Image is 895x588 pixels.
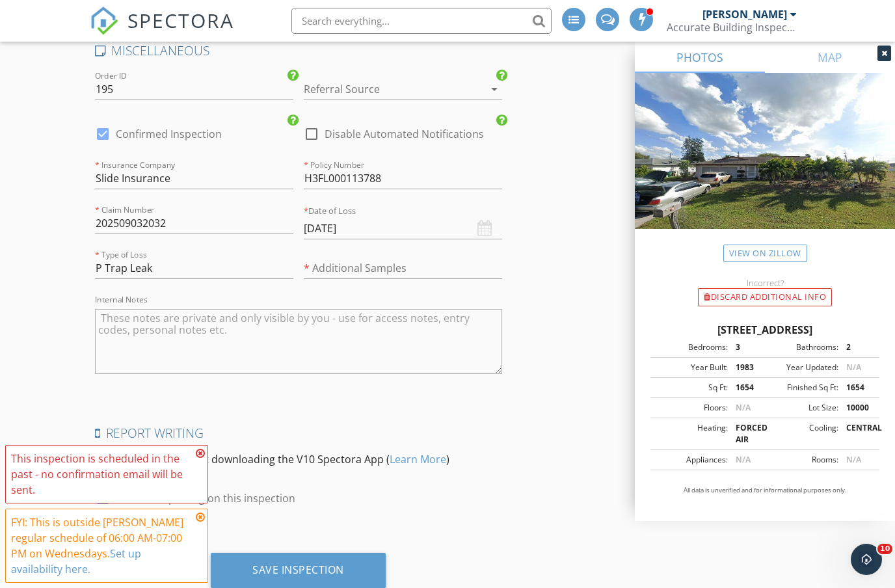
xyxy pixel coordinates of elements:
textarea: Internal Notes [95,309,502,374]
div: 10000 [838,402,875,414]
div: Save Inspection [252,563,344,576]
div: 1654 [838,382,875,394]
div: Finished Sq Ft: [765,382,838,394]
div: FORCED AIR [728,422,765,446]
img: streetview [635,73,895,260]
p: All data is unverified and for informational purposes only. [650,486,879,495]
i: arrow_drop_down [487,81,502,97]
input: Insurance Company [95,168,293,189]
div: Bedrooms: [654,341,728,353]
span: N/A [736,454,751,465]
h4: MISCELLANEOUS [95,42,502,59]
label: Disable Automated Notifications [325,127,484,140]
div: This inspection is scheduled in the past - no confirmation email will be sent. [11,451,192,498]
div: Sq Ft: [654,382,728,394]
div: [PERSON_NAME] [702,8,787,21]
span: SPECTORA [127,7,234,34]
div: CENTRAL [838,422,875,446]
div: 1983 [728,362,765,373]
a: SPECTORA [90,18,234,45]
a: Learn More [390,452,446,466]
input: Claim Number [95,213,293,234]
div: Heating: [654,422,728,446]
iframe: Intercom live chat [851,544,882,575]
span: N/A [846,454,861,465]
div: Floors: [654,402,728,414]
p: Do not turn on without downloading the V10 Spectora App ( ) [95,451,502,467]
label: Confirmed Inspection [116,127,222,140]
input: Search everything... [291,8,552,34]
div: Incorrect? [635,278,895,288]
div: Year Updated: [765,362,838,373]
div: Rooms: [765,454,838,466]
label: Date of Loss [304,205,356,217]
div: Bathrooms: [765,341,838,353]
div: 2 [838,341,875,353]
a: View on Zillow [723,245,807,262]
span: N/A [736,402,751,413]
div: 3 [728,341,765,353]
a: MAP [765,42,895,73]
div: Discard Additional info [698,288,832,306]
div: [STREET_ADDRESS] [650,322,879,338]
a: PHOTOS [635,42,765,73]
span: 10 [877,544,892,554]
input: Policy Number [304,168,502,189]
h4: Report Writing [95,425,502,442]
div: Year Built: [654,362,728,373]
div: Lot Size: [765,402,838,414]
div: Cooling: [765,422,838,446]
img: The Best Home Inspection Software - Spectora [90,7,118,35]
div: 1654 [728,382,765,394]
input: Type of Loss [95,258,293,279]
div: Accurate Building Inspections LLC [667,21,797,34]
span: N/A [846,362,861,373]
input: Select a Date [304,218,502,239]
div: Appliances: [654,454,728,466]
div: FYI: This is outside [PERSON_NAME] regular schedule of 06:00 AM-07:00 PM on Wednesdays. [11,514,192,577]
